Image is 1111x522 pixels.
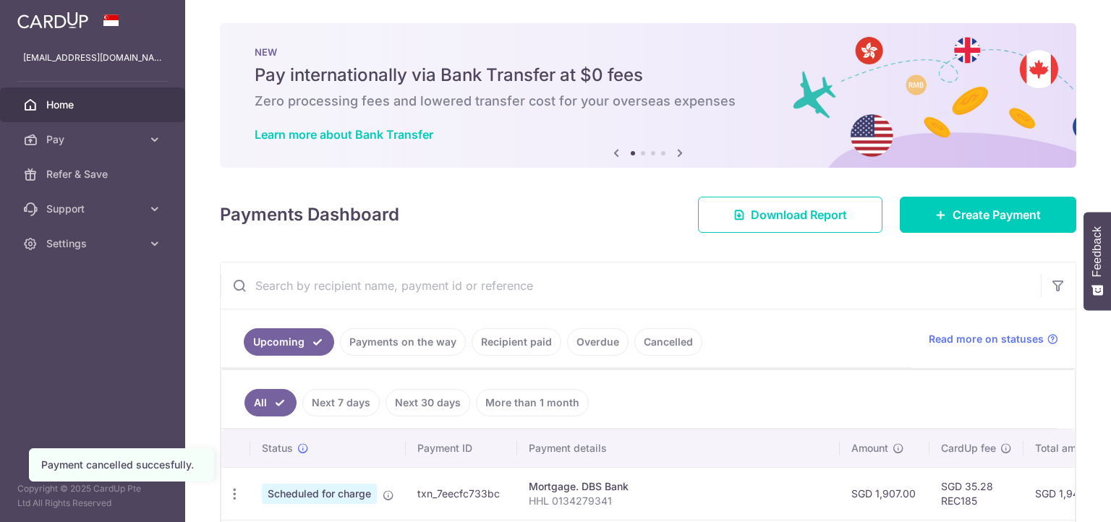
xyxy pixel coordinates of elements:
div: Mortgage. DBS Bank [529,479,828,494]
th: Payment ID [406,429,517,467]
span: Status [262,441,293,455]
a: More than 1 month [476,389,589,416]
a: Read more on statuses [929,332,1058,346]
h6: Zero processing fees and lowered transfer cost for your overseas expenses [255,93,1042,110]
p: HHL 0134279341 [529,494,828,508]
p: [EMAIL_ADDRESS][DOMAIN_NAME] [23,51,162,65]
a: Recipient paid [472,328,561,356]
input: Search by recipient name, payment id or reference [221,262,1041,309]
a: Overdue [567,328,629,356]
a: Payments on the way [340,328,466,356]
a: All [244,389,297,416]
button: Feedback - Show survey [1084,212,1111,310]
td: SGD 35.28 REC185 [929,467,1023,520]
p: NEW [255,46,1042,58]
span: Support [46,202,142,216]
span: Amount [851,441,888,455]
div: Payment cancelled succesfully. [41,458,202,472]
img: CardUp [17,12,88,29]
span: Settings [46,236,142,251]
h4: Payments Dashboard [220,202,399,228]
a: Create Payment [900,197,1076,233]
h5: Pay internationally via Bank Transfer at $0 fees [255,64,1042,87]
span: Home [46,98,142,112]
a: Next 30 days [386,389,470,416]
a: Download Report [698,197,882,233]
iframe: Opens a widget where you can find more information [1018,479,1097,515]
img: Bank transfer banner [220,23,1076,168]
span: Create Payment [953,206,1041,223]
span: Total amt. [1035,441,1083,455]
span: Refer & Save [46,167,142,181]
span: Feedback [1091,226,1104,277]
a: Cancelled [634,328,702,356]
th: Payment details [517,429,840,467]
td: SGD 1,907.00 [840,467,929,520]
a: Learn more about Bank Transfer [255,127,433,142]
span: CardUp fee [941,441,996,455]
td: txn_7eecfc733bc [406,467,517,520]
span: Scheduled for charge [262,484,377,504]
a: Upcoming [244,328,334,356]
span: Pay [46,132,142,147]
span: Read more on statuses [929,332,1044,346]
a: Next 7 days [302,389,380,416]
span: Download Report [751,206,847,223]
